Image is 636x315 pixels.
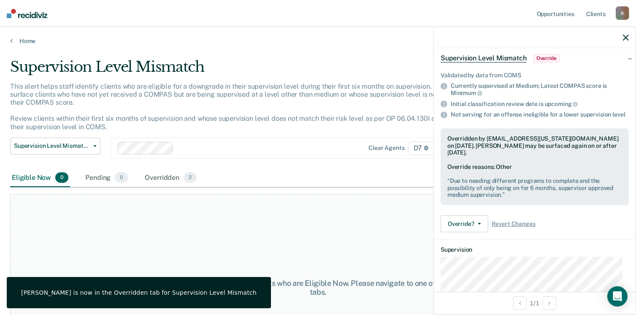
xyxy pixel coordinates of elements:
span: Supervision Level Mismatch [441,54,527,62]
span: Revert Changes [492,220,536,228]
div: At this time, there are no clients who are Eligible Now. Please navigate to one of the other tabs. [164,279,472,297]
span: Supervision Level Mismatch [14,142,90,149]
div: Eligible Now [10,169,70,187]
img: Recidiviz [7,9,47,18]
div: Overridden by [EMAIL_ADDRESS][US_STATE][DOMAIN_NAME] on [DATE]. [PERSON_NAME] may be surfaced aga... [447,135,622,156]
dt: Supervision [441,246,629,253]
p: This alert helps staff identify clients who are eligible for a downgrade in their supervision lev... [10,82,479,131]
div: Override reasons: Other [447,163,622,198]
button: Previous Opportunity [513,296,527,310]
div: Currently supervised at Medium; Latest COMPAS score is [451,82,629,97]
span: Override [533,54,560,62]
div: Clear agents [368,144,404,152]
div: Initial classification review date is [451,100,629,108]
div: Validated by data from COMS [441,72,629,79]
span: 0 [55,172,68,183]
span: 0 [115,172,128,183]
a: Home [10,37,626,45]
span: D7 [408,141,435,155]
div: Not serving for an offense ineligible for a lower supervision [451,111,629,118]
div: 1 / 1 [434,292,636,314]
div: [PERSON_NAME] is now in the Overridden tab for Supervision Level Mismatch [21,289,257,296]
button: Override? [441,215,488,232]
span: level [612,111,625,118]
div: Supervision Level MismatchOverride [434,45,636,72]
div: B [616,6,629,20]
span: Minimum [451,90,482,96]
div: Supervision Level Mismatch [10,58,487,82]
div: Overridden [143,169,199,187]
div: Open Intercom Messenger [607,286,628,307]
button: Next Opportunity [543,296,556,310]
pre: " Due to needing different programs to complete and the possibility of only being on for 6 months... [447,177,622,198]
span: 2 [184,172,197,183]
div: Pending [84,169,130,187]
span: upcoming [545,100,578,107]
